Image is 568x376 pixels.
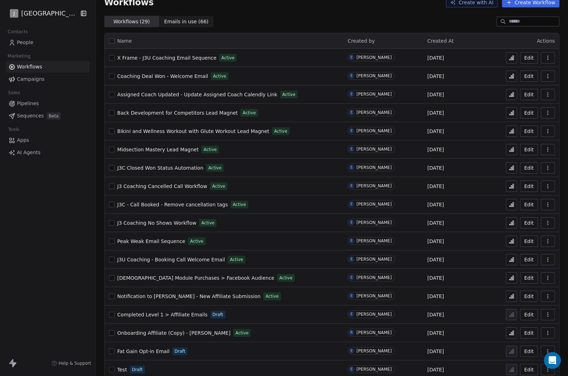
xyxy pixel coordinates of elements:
[117,202,228,207] span: J3C - Call Booked - Remove cancellation tags
[17,112,44,120] span: Sequences
[356,55,392,60] div: [PERSON_NAME]
[356,293,392,298] div: [PERSON_NAME]
[164,18,209,25] span: Emails in use ( 66 )
[356,220,392,225] div: [PERSON_NAME]
[117,220,196,226] span: J3 Coaching No Shows Workflow
[117,311,208,318] a: Completed Level 1 > Affiliate Emails
[59,360,91,366] span: Help & Support
[544,352,561,369] div: Open Intercom Messenger
[117,73,208,80] a: Coaching Deal Won - Welcome Email
[350,128,353,134] div: E
[520,236,538,247] button: Edit
[350,73,353,79] div: E
[427,201,444,208] span: [DATE]
[6,134,90,146] a: Apps
[427,366,444,373] span: [DATE]
[356,367,392,372] div: [PERSON_NAME]
[282,91,295,98] span: Active
[117,91,277,98] a: Assigned Coach Updated - Update Assigned Coach Calendly Link
[117,164,203,171] a: J3C Closed Won Status Automation
[117,73,208,79] span: Coaching Deal Won - Welcome Email
[356,202,392,207] div: [PERSON_NAME]
[356,147,392,152] div: [PERSON_NAME]
[117,92,277,97] span: Assigned Coach Updated - Update Assigned Coach Calendly Link
[350,55,353,60] div: E
[117,329,231,336] a: Onboarding Affiliate (Copy) - [PERSON_NAME]
[117,293,261,299] span: Notification to [PERSON_NAME] - New Affiliate Submission
[117,275,275,281] span: [DEMOGRAPHIC_DATA] Module Purchases > Facebook Audience
[356,312,392,317] div: [PERSON_NAME]
[274,128,287,134] span: Active
[350,348,353,354] div: E
[6,98,90,109] a: Pipelines
[175,348,185,354] span: Draft
[520,162,538,174] button: Edit
[356,330,392,335] div: [PERSON_NAME]
[350,330,353,335] div: R
[427,238,444,245] span: [DATE]
[520,364,538,375] button: Edit
[427,274,444,281] span: [DATE]
[17,63,42,71] span: Workflows
[213,311,223,318] span: Draft
[427,146,444,153] span: [DATE]
[350,91,353,97] div: E
[117,219,196,226] a: J3 Coaching No Shows Workflow
[208,165,221,171] span: Active
[356,73,392,78] div: [PERSON_NAME]
[356,92,392,97] div: [PERSON_NAME]
[6,147,90,158] a: AI Agents
[117,256,225,263] a: J3U Coaching - Booking Call Welcome Email
[117,366,127,373] a: Test
[350,110,353,115] div: E
[520,107,538,119] button: Edit
[427,128,444,135] span: [DATE]
[427,38,454,44] span: Created At
[6,110,90,122] a: SequencesBeta
[520,71,538,82] button: Edit
[427,256,444,263] span: [DATE]
[356,275,392,280] div: [PERSON_NAME]
[117,146,199,153] a: Midsection Mastery Lead Magnet
[350,165,353,170] div: E
[117,293,261,300] a: Notification to [PERSON_NAME] - New Affiliate Submission
[117,238,185,245] a: Peak Weak Email Sequence
[17,137,29,144] span: Apps
[427,219,444,226] span: [DATE]
[520,144,538,155] button: Edit
[348,38,375,44] span: Created by
[520,181,538,192] a: Edit
[350,256,353,262] div: E
[117,110,238,116] span: Back Development for Competitors Lead Magnet
[117,109,238,116] a: Back Development for Competitors Lead Magnet
[520,272,538,284] button: Edit
[350,183,353,189] div: E
[520,346,538,357] a: Edit
[520,254,538,265] button: Edit
[117,367,127,372] span: Test
[117,54,216,61] a: X Frame - J3U Coaching Email Sequence
[356,128,392,133] div: [PERSON_NAME]
[520,89,538,100] button: Edit
[427,293,444,300] span: [DATE]
[233,201,246,208] span: Active
[230,256,243,263] span: Active
[427,164,444,171] span: [DATE]
[279,275,292,281] span: Active
[350,311,353,317] div: E
[203,146,216,153] span: Active
[17,39,33,46] span: People
[21,9,78,18] span: [GEOGRAPHIC_DATA]
[117,165,203,171] span: J3C Closed Won Status Automation
[213,73,226,79] span: Active
[117,312,208,317] span: Completed Level 1 > Affiliate Emails
[427,109,444,116] span: [DATE]
[117,183,207,189] span: J3 Coaching Cancelled Call Workflow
